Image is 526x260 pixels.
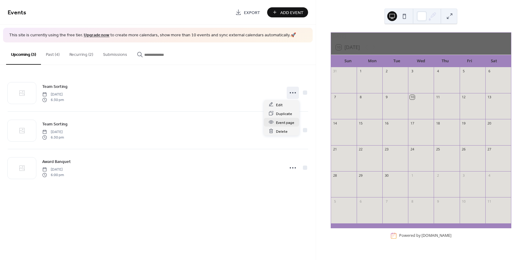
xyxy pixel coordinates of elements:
[436,95,440,99] div: 11
[336,55,360,67] div: Sun
[244,9,260,16] span: Export
[462,173,466,178] div: 3
[384,55,409,67] div: Tue
[276,110,292,117] span: Duplicate
[231,7,265,17] a: Export
[384,173,389,178] div: 30
[462,121,466,125] div: 19
[359,147,363,152] div: 22
[462,69,466,74] div: 5
[421,233,451,238] a: [DOMAIN_NAME]
[410,147,414,152] div: 24
[42,172,64,178] span: 6:00 pm
[333,121,337,125] div: 14
[384,121,389,125] div: 16
[487,95,492,99] div: 13
[84,31,109,39] a: Upgrade now
[359,95,363,99] div: 8
[333,69,337,74] div: 31
[280,9,303,16] span: Add Event
[462,147,466,152] div: 26
[42,129,64,135] span: [DATE]
[410,173,414,178] div: 1
[42,158,71,165] span: Award Banquet
[42,121,68,127] span: Team Sorting
[360,55,384,67] div: Mon
[98,42,132,64] button: Submissions
[333,147,337,152] div: 21
[42,97,64,103] span: 6:30 pm
[384,95,389,99] div: 9
[42,158,71,165] a: Award Banquet
[384,199,389,204] div: 7
[436,147,440,152] div: 25
[458,55,482,67] div: Fri
[9,32,296,38] span: This site is currently using the free tier. to create more calendars, show more than 10 events an...
[333,199,337,204] div: 5
[267,7,308,17] button: Add Event
[462,199,466,204] div: 10
[276,119,294,126] span: Event page
[6,42,41,65] button: Upcoming (3)
[410,95,414,99] div: 10
[64,42,98,64] button: Recurring (2)
[359,69,363,74] div: 1
[436,199,440,204] div: 9
[487,121,492,125] div: 20
[8,7,26,19] span: Events
[399,233,451,238] div: Powered by
[333,95,337,99] div: 7
[487,147,492,152] div: 27
[482,55,506,67] div: Sat
[409,55,433,67] div: Wed
[42,167,64,172] span: [DATE]
[42,135,64,140] span: 6:30 pm
[42,83,68,90] a: Team Sorting
[359,121,363,125] div: 15
[384,147,389,152] div: 23
[433,55,458,67] div: Thu
[487,199,492,204] div: 11
[42,121,68,128] a: Team Sorting
[436,173,440,178] div: 2
[331,33,511,40] div: [DATE]
[462,95,466,99] div: 12
[436,121,440,125] div: 18
[41,42,64,64] button: Past (4)
[410,199,414,204] div: 8
[410,121,414,125] div: 17
[436,69,440,74] div: 4
[276,102,283,108] span: Edit
[42,92,64,97] span: [DATE]
[487,173,492,178] div: 4
[384,69,389,74] div: 2
[333,173,337,178] div: 28
[359,173,363,178] div: 29
[487,69,492,74] div: 6
[276,128,288,135] span: Delete
[359,199,363,204] div: 6
[410,69,414,74] div: 3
